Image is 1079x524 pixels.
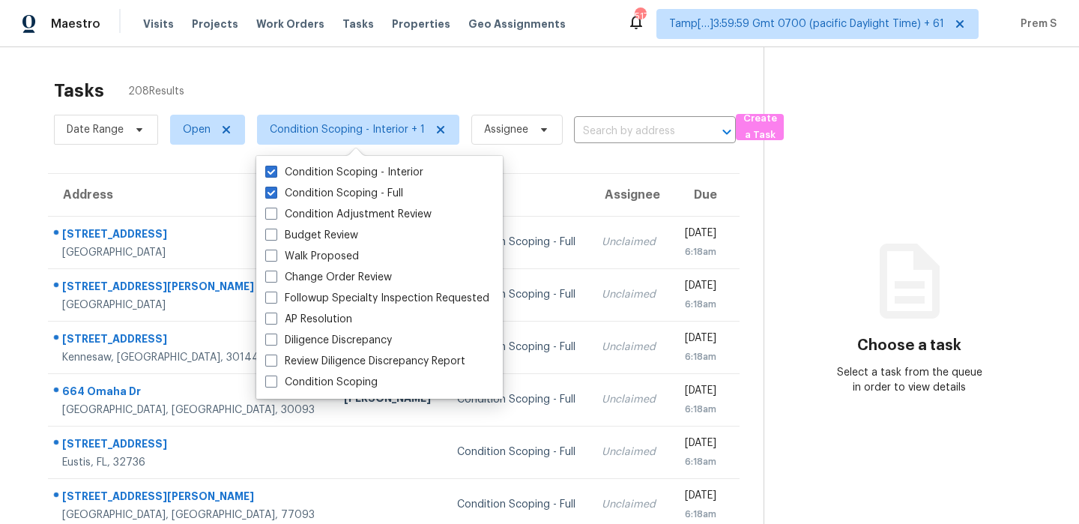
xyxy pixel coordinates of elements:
h3: Choose a task [857,338,961,353]
span: Properties [392,16,450,31]
div: [GEOGRAPHIC_DATA], [GEOGRAPHIC_DATA], 77093 [62,508,320,523]
div: 517 [635,9,645,24]
label: Walk Proposed [265,249,359,264]
label: Review Diligence Discrepancy Report [265,354,465,369]
div: 664 Omaha Dr [62,384,320,403]
div: Condition Scoping - Full [457,445,578,460]
div: [STREET_ADDRESS] [62,226,320,245]
span: Maestro [51,16,100,31]
div: Unclaimed [602,497,657,512]
div: Unclaimed [602,287,657,302]
div: [GEOGRAPHIC_DATA] [62,245,320,260]
div: 6:18am [681,507,716,522]
span: Create a Task [743,110,776,145]
span: Projects [192,16,238,31]
div: [DATE] [681,383,716,402]
div: Unclaimed [602,392,657,407]
span: Open [183,122,211,137]
div: Condition Scoping - Full [457,497,578,512]
label: Condition Scoping - Interior [265,165,423,180]
label: Diligence Discrepancy [265,333,392,348]
div: [DATE] [681,226,716,244]
div: 6:18am [681,402,716,417]
div: [DATE] [681,278,716,297]
div: [STREET_ADDRESS][PERSON_NAME] [62,489,320,508]
div: Condition Scoping - Full [457,340,578,355]
div: Unclaimed [602,235,657,250]
div: 6:18am [681,297,716,312]
div: [DATE] [681,488,716,507]
div: [STREET_ADDRESS] [62,436,320,455]
label: Condition Adjustment Review [265,207,432,222]
div: Unclaimed [602,340,657,355]
label: Followup Specialty Inspection Requested [265,291,489,306]
th: Type [445,174,590,216]
h2: Tasks [54,83,104,98]
span: Condition Scoping - Interior + 1 [270,122,425,137]
div: Eustis, FL, 32736 [62,455,320,470]
div: 6:18am [681,349,716,364]
div: [PERSON_NAME] [344,391,433,409]
span: Tamp[…]3:59:59 Gmt 0700 (pacific Daylight Time) + 61 [669,16,944,31]
div: 6:18am [681,454,716,469]
label: Condition Scoping - Full [265,186,403,201]
span: Tasks [342,19,374,29]
div: Unclaimed [602,445,657,460]
span: Assignee [484,122,528,137]
button: Create a Task [736,114,784,140]
div: [DATE] [681,436,716,454]
span: Geo Assignments [468,16,566,31]
span: Date Range [67,122,124,137]
div: [GEOGRAPHIC_DATA] [62,298,320,313]
span: Work Orders [256,16,324,31]
th: Address [48,174,332,216]
label: AP Resolution [265,312,352,327]
div: Condition Scoping - Full [457,287,578,302]
label: Budget Review [265,228,358,243]
div: Condition Scoping - Full [457,235,578,250]
div: 6:18am [681,244,716,259]
span: 208 Results [128,84,184,99]
label: Condition Scoping [265,375,378,390]
label: Change Order Review [265,270,392,285]
span: Prem S [1015,16,1057,31]
button: Open [716,121,737,142]
div: [STREET_ADDRESS] [62,331,320,350]
div: [GEOGRAPHIC_DATA], [GEOGRAPHIC_DATA], 30093 [62,403,320,418]
span: Visits [143,16,174,31]
th: Assignee [590,174,669,216]
div: Condition Scoping - Full [457,392,578,407]
div: Select a task from the queue in order to view details [837,365,982,395]
div: [STREET_ADDRESS][PERSON_NAME] [62,279,320,298]
div: Kennesaw, [GEOGRAPHIC_DATA], 30144 [62,350,320,365]
div: [DATE] [681,331,716,349]
th: Due [669,174,740,216]
input: Search by address [574,120,694,143]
